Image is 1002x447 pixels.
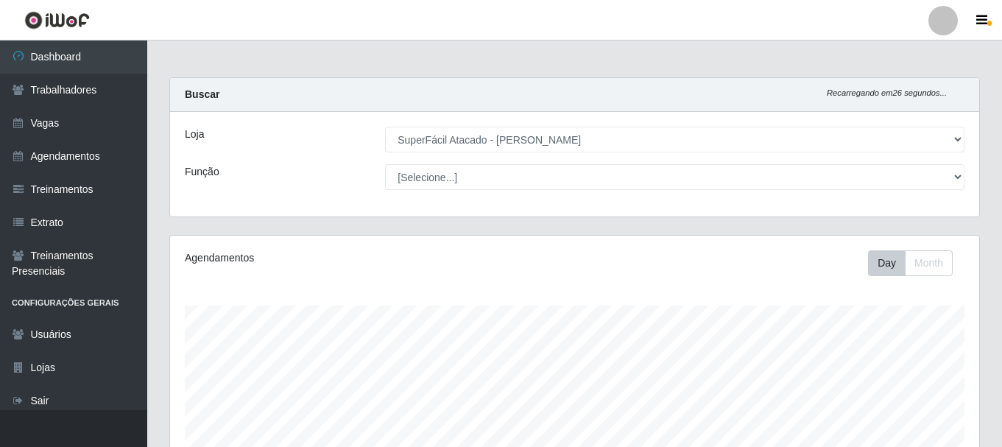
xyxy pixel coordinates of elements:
[905,250,953,276] button: Month
[868,250,964,276] div: Toolbar with button groups
[868,250,953,276] div: First group
[185,250,497,266] div: Agendamentos
[24,11,90,29] img: CoreUI Logo
[827,88,947,97] i: Recarregando em 26 segundos...
[185,127,204,142] label: Loja
[185,164,219,180] label: Função
[185,88,219,100] strong: Buscar
[868,250,906,276] button: Day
